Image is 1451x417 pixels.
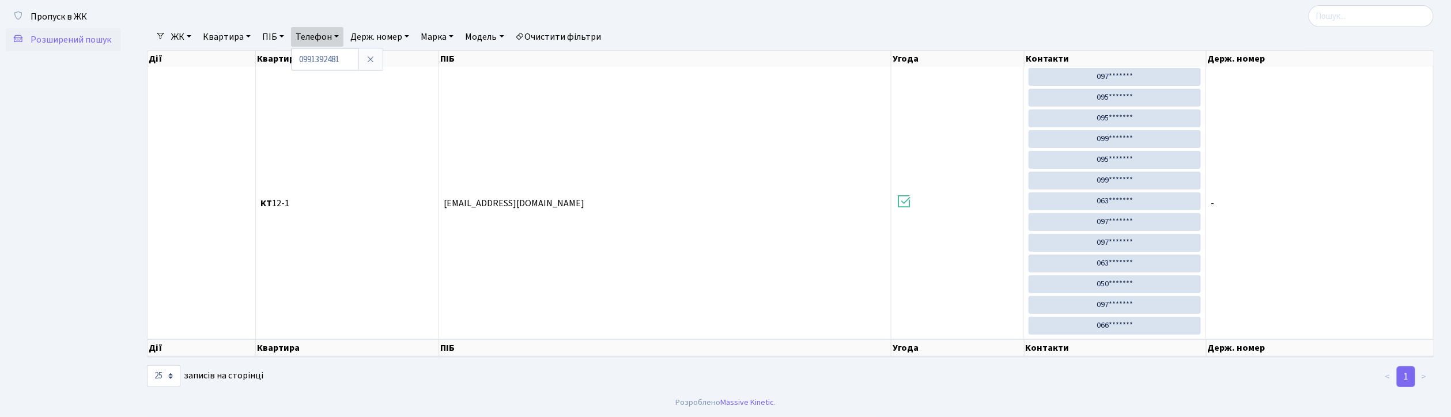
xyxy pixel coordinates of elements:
a: Квартира [198,27,255,47]
a: ЖК [167,27,196,47]
div: Розроблено . [675,396,776,409]
th: Квартира [256,51,439,67]
th: Контакти [1025,339,1207,357]
th: Угода [891,339,1025,357]
th: Контакти [1025,51,1207,67]
a: Телефон [291,27,343,47]
th: Держ. номер [1207,51,1434,67]
span: Розширений пошук [31,33,111,46]
span: Пропуск в ЖК [31,10,87,23]
th: Держ. номер [1207,339,1434,357]
a: Пропуск в ЖК [6,5,121,28]
a: Очистити фільтри [511,27,606,47]
span: 12-1 [260,199,434,208]
th: Дії [148,51,256,67]
th: Угода [891,51,1025,67]
span: - [1211,199,1429,208]
a: Massive Kinetic [720,396,774,408]
select: записів на сторінці [147,365,180,387]
a: Держ. номер [346,27,414,47]
th: Квартира [256,339,439,357]
span: [EMAIL_ADDRESS][DOMAIN_NAME] [444,197,584,210]
a: 1 [1397,366,1415,387]
th: ПІБ [439,339,891,357]
label: записів на сторінці [147,365,263,387]
th: ПІБ [439,51,891,67]
th: Дії [148,339,256,357]
a: Марка [416,27,458,47]
b: КТ [260,197,272,210]
a: Розширений пошук [6,28,121,51]
input: Пошук... [1309,5,1434,27]
a: ПІБ [258,27,289,47]
a: Модель [460,27,508,47]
